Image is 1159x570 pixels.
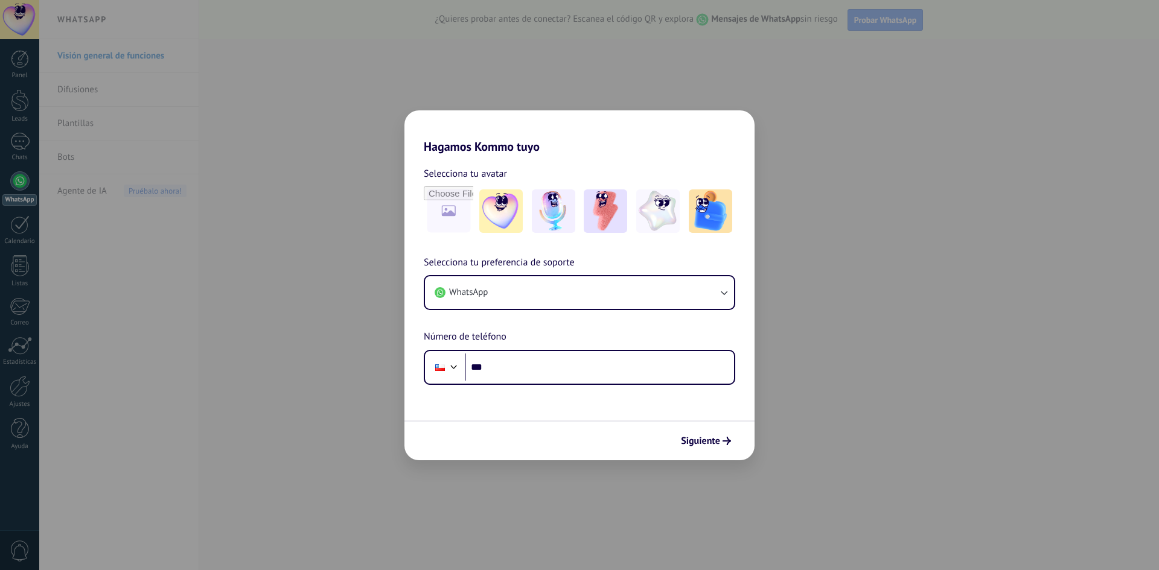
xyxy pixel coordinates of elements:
img: -2.jpeg [532,189,575,233]
img: -3.jpeg [584,189,627,233]
img: -1.jpeg [479,189,523,233]
div: Chile: + 56 [429,355,452,380]
span: Siguiente [681,437,720,445]
span: Selecciona tu preferencia de soporte [424,255,575,271]
button: WhatsApp [425,276,734,309]
span: Número de teléfono [424,329,506,345]
img: -5.jpeg [689,189,732,233]
span: WhatsApp [449,287,488,299]
h2: Hagamos Kommo tuyo [404,110,755,154]
button: Siguiente [675,431,736,451]
span: Selecciona tu avatar [424,166,507,182]
img: -4.jpeg [636,189,680,233]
